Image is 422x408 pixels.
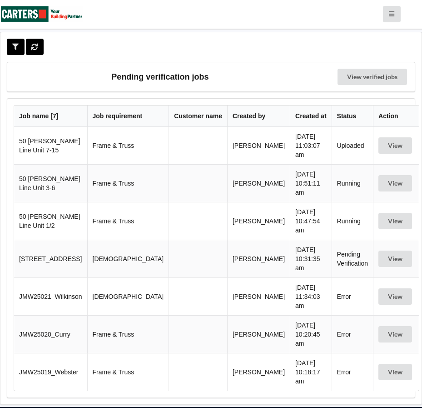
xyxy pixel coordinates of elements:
button: View [378,364,412,380]
td: [DATE] 11:34:03 am [290,277,331,315]
a: View [378,331,414,338]
td: [PERSON_NAME] [227,127,290,164]
td: 50 [PERSON_NAME] Line Unit 3-6 [14,164,87,202]
button: View [378,251,412,267]
td: Frame & Truss [87,164,169,202]
td: Frame & Truss [87,353,169,391]
button: View [378,288,412,305]
td: 50 [PERSON_NAME] Line Unit 7-15 [14,127,87,164]
td: [PERSON_NAME] [227,164,290,202]
td: [DATE] 10:51:11 am [290,164,331,202]
td: JMW25020_Curry [14,315,87,353]
td: [PERSON_NAME] [227,277,290,315]
td: [STREET_ADDRESS] [14,240,87,277]
td: [PERSON_NAME] [227,315,290,353]
td: Error [332,315,373,353]
td: [DEMOGRAPHIC_DATA] [87,240,169,277]
td: [DEMOGRAPHIC_DATA] [87,277,169,315]
a: View [378,255,414,262]
td: Error [332,353,373,391]
th: Action [373,106,419,127]
td: [PERSON_NAME] [227,202,290,240]
h3: Pending verification jobs [14,69,307,85]
td: [PERSON_NAME] [227,240,290,277]
td: Running [332,164,373,202]
a: View [378,180,414,187]
td: JMW25019_Webster [14,353,87,391]
a: View [378,217,414,225]
button: View [378,213,412,229]
td: Pending Verification [332,240,373,277]
td: [PERSON_NAME] [227,353,290,391]
a: View [378,142,414,149]
button: View [378,175,412,191]
td: [DATE] 10:18:17 am [290,353,331,391]
th: Job requirement [87,106,169,127]
td: [DATE] 10:20:45 am [290,315,331,353]
button: View [378,137,412,154]
a: View [378,368,414,376]
a: View verified jobs [338,69,407,85]
td: Uploaded [332,127,373,164]
td: Running [332,202,373,240]
td: Frame & Truss [87,202,169,240]
button: View [378,326,412,343]
td: [DATE] 11:03:07 am [290,127,331,164]
td: Frame & Truss [87,127,169,164]
td: [DATE] 10:47:54 am [290,202,331,240]
th: Status [332,106,373,127]
a: View [378,293,414,300]
td: [DATE] 10:31:35 am [290,240,331,277]
th: Created by [227,106,290,127]
th: Job name [ 7 ] [14,106,87,127]
td: Error [332,277,373,315]
td: 50 [PERSON_NAME] Line Unit 1/2 [14,202,87,240]
th: Customer name [169,106,227,127]
td: Frame & Truss [87,315,169,353]
th: Created at [290,106,331,127]
td: JMW25021_Wilkinson [14,277,87,315]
